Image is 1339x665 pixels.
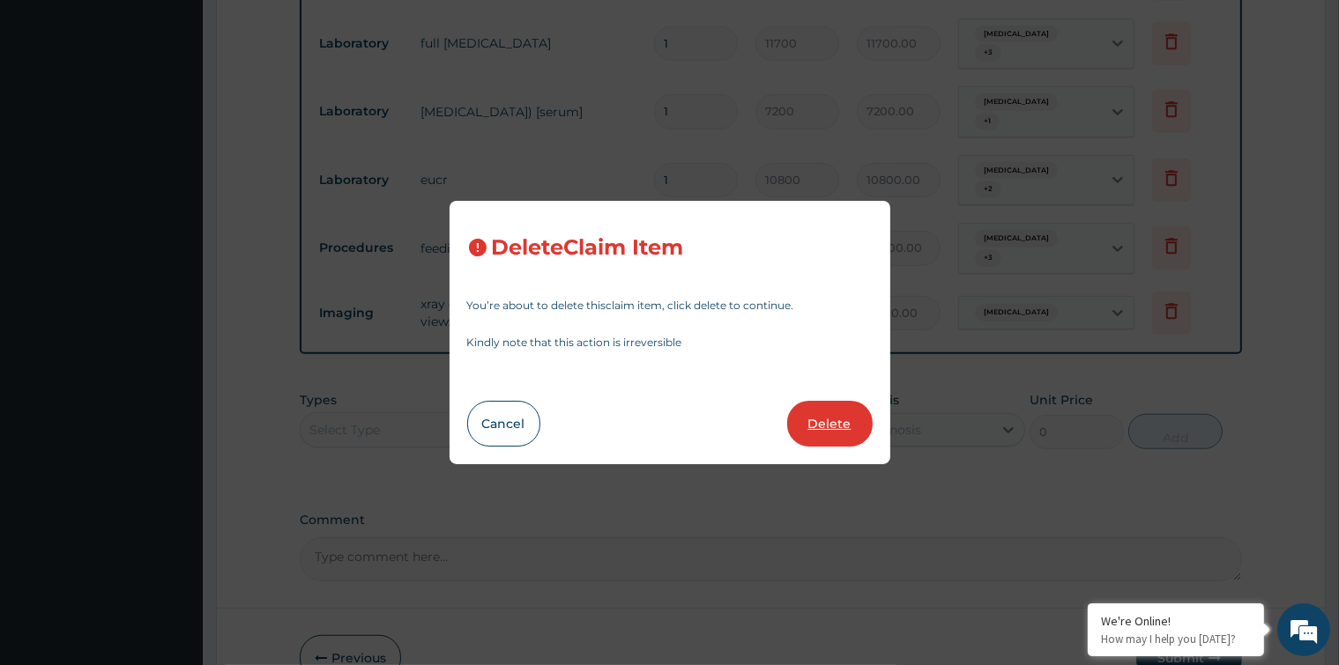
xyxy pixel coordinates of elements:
[467,337,873,348] p: Kindly note that this action is irreversible
[467,401,540,447] button: Cancel
[92,99,296,122] div: Chat with us now
[289,9,331,51] div: Minimize live chat window
[787,401,873,447] button: Delete
[9,481,336,543] textarea: Type your message and hit 'Enter'
[467,300,873,311] p: You’re about to delete this claim item , click delete to continue.
[33,88,71,132] img: d_794563401_company_1708531726252_794563401
[1101,632,1251,647] p: How may I help you today?
[1101,613,1251,629] div: We're Online!
[492,236,684,260] h3: Delete Claim Item
[102,222,243,400] span: We're online!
